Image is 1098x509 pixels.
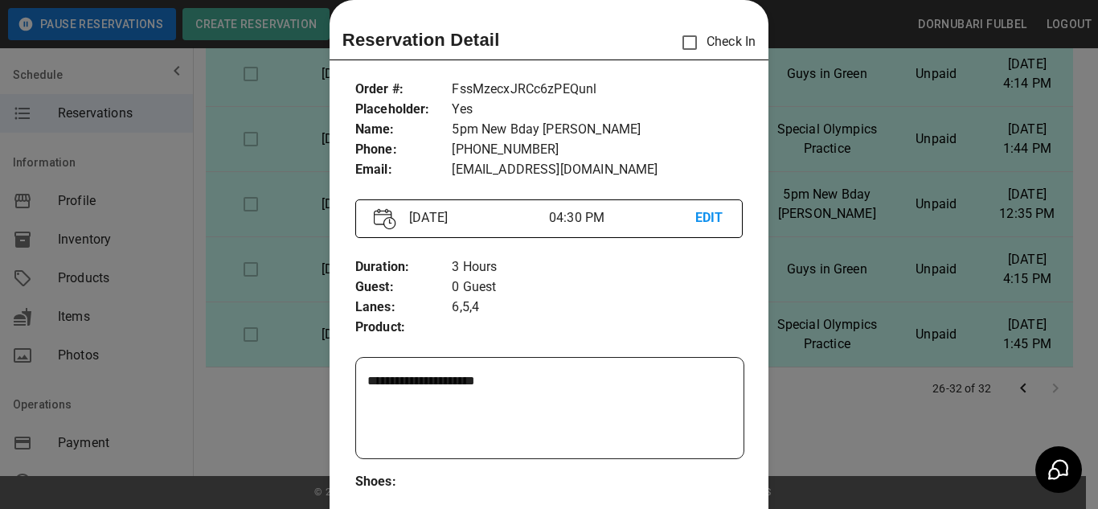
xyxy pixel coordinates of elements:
[342,27,500,53] p: Reservation Detail
[355,277,453,298] p: Guest :
[695,208,724,228] p: EDIT
[452,80,743,100] p: FssMzecxJRCc6zPEQunl
[355,472,453,492] p: Shoes :
[452,160,743,180] p: [EMAIL_ADDRESS][DOMAIN_NAME]
[452,257,743,277] p: 3 Hours
[374,208,396,230] img: Vector
[673,26,756,60] p: Check In
[452,277,743,298] p: 0 Guest
[355,257,453,277] p: Duration :
[403,208,549,228] p: [DATE]
[355,140,453,160] p: Phone :
[452,100,743,120] p: Yes
[452,298,743,318] p: 6,5,4
[549,208,695,228] p: 04:30 PM
[355,298,453,318] p: Lanes :
[452,140,743,160] p: [PHONE_NUMBER]
[355,100,453,120] p: Placeholder :
[355,120,453,140] p: Name :
[452,120,743,140] p: 5pm New Bday [PERSON_NAME]
[355,80,453,100] p: Order # :
[355,318,453,338] p: Product :
[355,160,453,180] p: Email :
